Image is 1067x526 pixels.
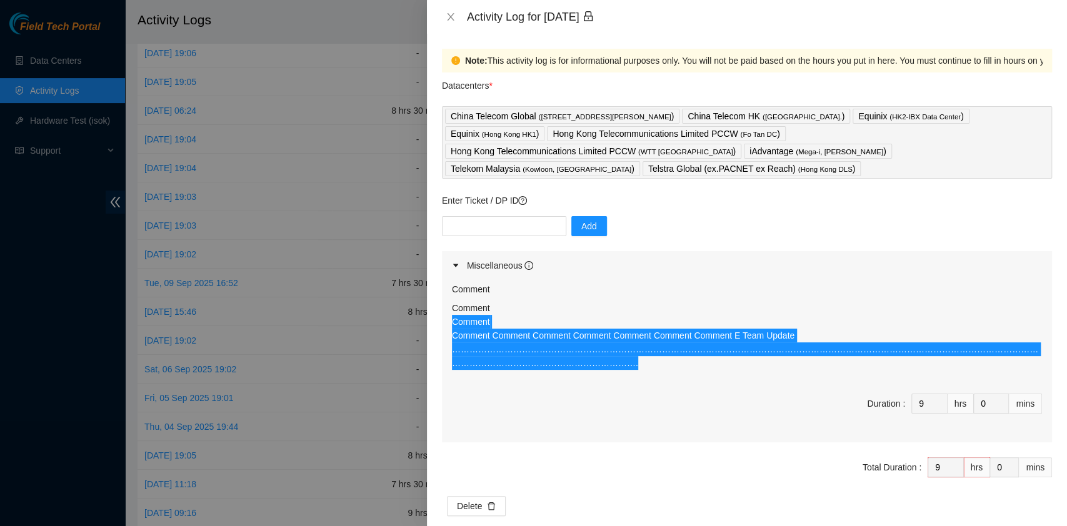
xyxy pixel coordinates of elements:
span: caret-right [452,262,459,269]
span: delete [487,502,496,512]
div: Total Duration : [863,460,921,474]
button: Deletedelete [447,496,506,516]
strong: Note: [465,54,488,67]
span: ( HK2-IBX Data Center [889,113,961,121]
button: Add [571,216,607,236]
span: ( [GEOGRAPHIC_DATA]. [763,113,842,121]
div: hrs [948,394,974,414]
span: ( WTT [GEOGRAPHIC_DATA] [638,148,733,156]
span: exclamation-circle [451,56,460,65]
span: ( [STREET_ADDRESS][PERSON_NAME] [538,113,671,121]
span: ( Hong Kong HK1 [482,131,536,138]
p: iAdvantage ) [749,144,886,159]
p: China Telecom Global ) [451,109,674,124]
div: Duration : [867,397,905,410]
div: Miscellaneous [467,259,534,272]
span: Add [581,219,597,233]
div: mins [1019,457,1052,477]
span: info-circle [524,261,533,270]
p: Comment Comment Comment Comment Comment Comment Comment Comment Comment E Team Update ……………………………... [452,301,1042,370]
p: Datacenters [442,72,493,92]
span: close [446,12,456,22]
label: Comment [452,282,490,296]
span: Delete [457,499,482,513]
p: Hong Kong Telecommunications Limited PCCW ) [553,127,779,141]
p: Enter Ticket / DP ID [442,194,1052,207]
span: question-circle [518,196,527,205]
p: Telstra Global (ex.PACNET ex Reach) ) [648,162,856,176]
p: China Telecom HK ) [688,109,844,124]
p: Hong Kong Telecommunications Limited PCCW ) [451,144,736,159]
span: ( Fo Tan DC [740,131,777,138]
span: lock [583,11,594,22]
div: Activity Log for [DATE] [467,10,1052,24]
p: Telekom Malaysia ) [451,162,634,176]
div: hrs [964,457,990,477]
span: ( Hong Kong DLS [798,166,853,173]
p: Equinix ) [451,127,539,141]
span: ( Mega-i, [PERSON_NAME] [796,148,883,156]
span: ( Kowloon, [GEOGRAPHIC_DATA] [523,166,631,173]
div: Miscellaneous info-circle [442,251,1052,280]
p: Equinix ) [858,109,963,124]
button: Close [442,11,459,23]
div: mins [1009,394,1042,414]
